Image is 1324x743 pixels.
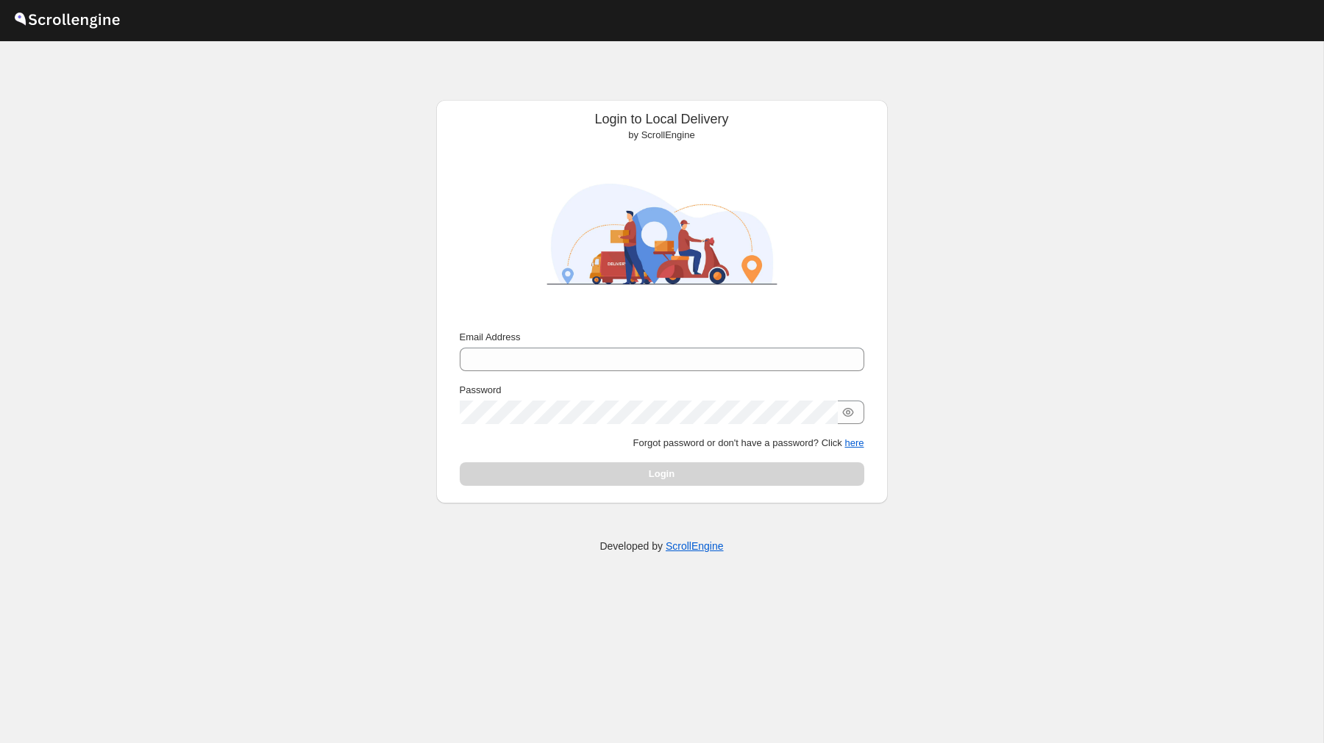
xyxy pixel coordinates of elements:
[460,331,521,342] span: Email Address
[599,539,723,553] p: Developed by
[460,436,864,451] p: Forgot password or don't have a password? Click
[666,540,724,552] a: ScrollEngine
[460,384,502,395] span: Password
[448,112,876,143] div: Login to Local Delivery
[628,129,694,140] span: by ScrollEngine
[533,148,791,320] img: ScrollEngine
[844,437,864,448] button: here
